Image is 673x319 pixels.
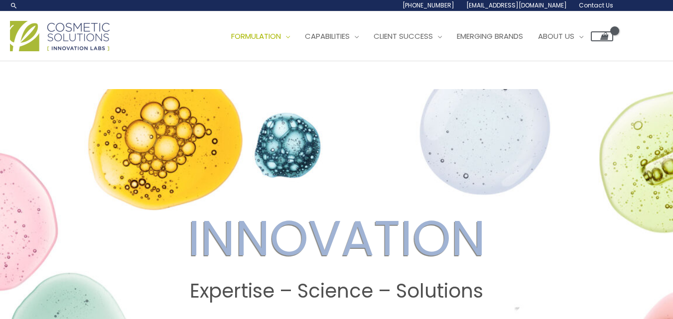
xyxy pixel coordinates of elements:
[10,1,18,9] a: Search icon link
[9,209,664,268] h2: INNOVATION
[591,31,613,41] a: View Shopping Cart, empty
[9,280,664,303] h2: Expertise – Science – Solutions
[10,21,110,51] img: Cosmetic Solutions Logo
[538,31,574,41] span: About Us
[297,21,366,51] a: Capabilities
[216,21,613,51] nav: Site Navigation
[231,31,281,41] span: Formulation
[374,31,433,41] span: Client Success
[466,1,567,9] span: [EMAIL_ADDRESS][DOMAIN_NAME]
[366,21,449,51] a: Client Success
[579,1,613,9] span: Contact Us
[224,21,297,51] a: Formulation
[457,31,523,41] span: Emerging Brands
[403,1,454,9] span: [PHONE_NUMBER]
[449,21,531,51] a: Emerging Brands
[531,21,591,51] a: About Us
[305,31,350,41] span: Capabilities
